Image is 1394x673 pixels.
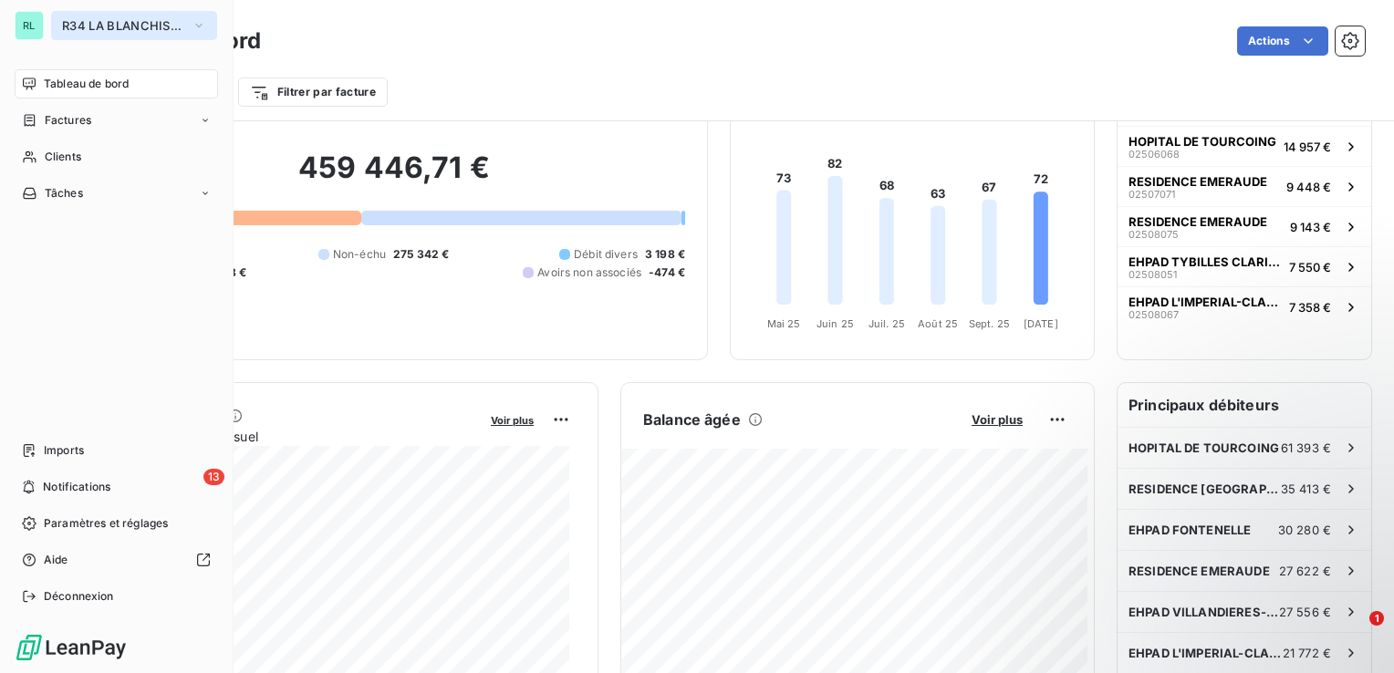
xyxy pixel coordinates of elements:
button: HOPITAL DE TOURCOING0250606814 957 € [1118,126,1371,166]
h2: 459 446,71 € [103,150,685,204]
span: 7 358 € [1289,300,1331,315]
tspan: Mai 25 [767,317,801,330]
button: Voir plus [485,411,539,428]
span: Débit divers [574,246,638,263]
span: Chiffre d'affaires mensuel [103,427,478,446]
span: R34 LA BLANCHISSERIE CENTRALE [62,18,184,33]
span: HOPITAL DE TOURCOING [1129,440,1279,455]
button: EHPAD TYBILLES CLARIANE025080517 550 € [1118,246,1371,286]
span: RESIDENCE EMERAUDE [1129,214,1267,229]
span: 3 198 € [645,246,685,263]
img: Logo LeanPay [15,633,128,662]
span: Paramètres et réglages [44,515,168,532]
span: Voir plus [972,412,1023,427]
a: Aide [15,545,218,575]
span: RESIDENCE EMERAUDE [1129,174,1267,189]
span: EHPAD L'IMPERIAL-CLARIANE [1129,646,1283,660]
span: 7 550 € [1289,260,1331,274]
button: RESIDENCE EMERAUDE025070719 448 € [1118,166,1371,206]
span: Imports [44,442,84,459]
span: 61 393 € [1281,440,1331,455]
span: 1 [1369,611,1384,626]
h6: Balance âgée [643,409,741,430]
span: 9 143 € [1290,220,1331,234]
button: RESIDENCE EMERAUDE025080759 143 € [1118,206,1371,246]
span: 13 [203,469,224,485]
span: 275 342 € [393,246,449,263]
iframe: Intercom notifications message [1029,496,1394,624]
span: -474 € [649,264,685,281]
tspan: Juin 25 [817,317,854,330]
span: Aide [44,552,68,568]
tspan: [DATE] [1024,317,1058,330]
span: EHPAD TYBILLES CLARIANE [1129,254,1282,269]
span: Voir plus [491,414,534,427]
span: Factures [45,112,91,129]
span: 9 448 € [1286,180,1331,194]
span: 21 772 € [1283,646,1331,660]
span: 35 413 € [1281,481,1331,496]
tspan: Sept. 25 [969,317,1010,330]
span: Déconnexion [44,588,114,605]
span: Tableau de bord [44,76,129,92]
button: Filtrer par facture [238,78,388,107]
h6: Principaux débiteurs [1118,383,1371,427]
span: 02508075 [1129,229,1179,240]
span: Clients [45,149,81,165]
span: 14 957 € [1284,140,1331,154]
span: EHPAD L'IMPERIAL-CLARIANE [1129,295,1282,309]
span: 02506068 [1129,149,1180,160]
tspan: Août 25 [918,317,958,330]
span: 02507071 [1129,189,1175,200]
button: Voir plus [966,411,1028,428]
span: 02508051 [1129,269,1177,280]
button: Actions [1237,26,1328,56]
div: RL [15,11,44,40]
span: Avoirs non associés [537,264,641,281]
tspan: Juil. 25 [869,317,905,330]
iframe: Intercom live chat [1332,611,1376,655]
span: 02508067 [1129,309,1179,320]
span: Tâches [45,185,83,202]
button: EHPAD L'IMPERIAL-CLARIANE025080677 358 € [1118,286,1371,326]
span: Notifications [43,479,110,495]
span: HOPITAL DE TOURCOING [1129,134,1276,149]
span: Non-échu [333,246,386,263]
span: RESIDENCE [GEOGRAPHIC_DATA] [1129,481,1281,496]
